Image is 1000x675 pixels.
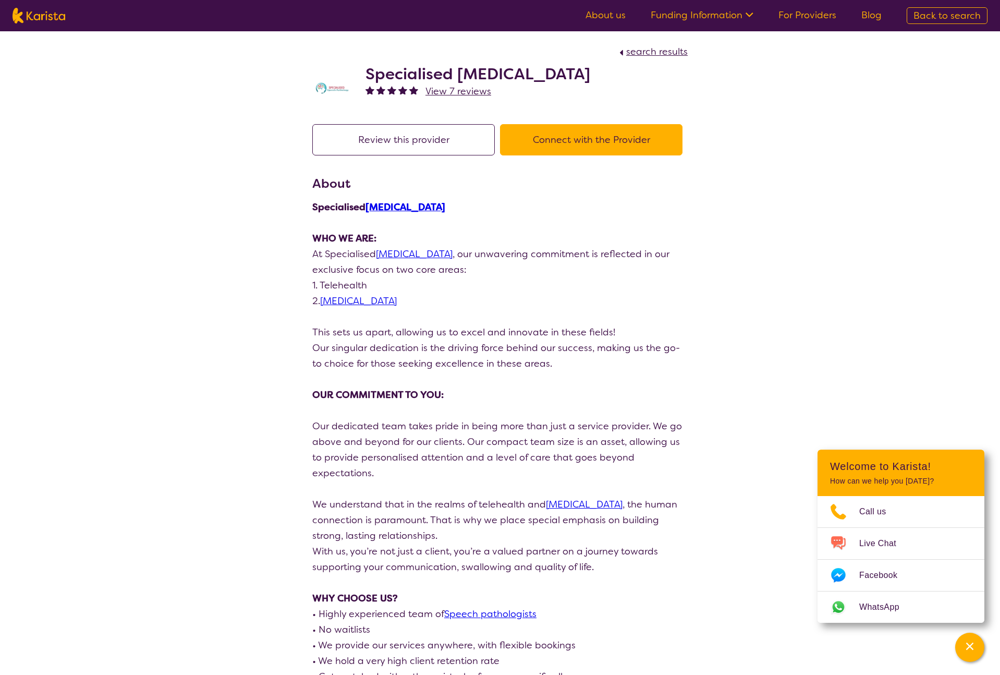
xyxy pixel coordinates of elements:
[312,622,688,637] p: • No waitlists
[955,633,984,662] button: Channel Menu
[312,418,688,481] p: Our dedicated team takes pride in being more than just a service provider. We go above and beyond...
[586,9,626,21] a: About us
[312,80,354,96] img: tc7lufxpovpqcirzzyzq.png
[500,134,688,146] a: Connect with the Provider
[312,497,688,544] p: We understand that in the realms of telehealth and , the human connection is paramount. That is w...
[365,65,590,83] h2: Specialised [MEDICAL_DATA]
[651,9,753,21] a: Funding Information
[312,232,376,245] strong: WHO WE ARE:
[320,295,397,307] a: [MEDICAL_DATA]
[312,134,500,146] a: Review this provider
[818,450,984,623] div: Channel Menu
[818,592,984,623] a: Web link opens in a new tab.
[500,124,682,155] button: Connect with the Provider
[365,86,374,94] img: fullstar
[376,86,385,94] img: fullstar
[312,246,688,278] p: At Specialised , our unwavering commitment is reflected in our exclusive focus on two core areas:
[859,599,912,615] span: WhatsApp
[425,85,491,98] span: View 7 reviews
[312,340,688,371] p: Our singular dedication is the driving force behind our success, making us the go-to choice for t...
[13,8,65,23] img: Karista logo
[312,637,688,653] p: • We provide our services anywhere, with flexible bookings
[365,201,445,213] a: [MEDICAL_DATA]
[546,498,623,511] a: [MEDICAL_DATA]
[312,606,688,622] p: • Highly experienced team of
[312,592,398,605] strong: WHY CHOOSE US?
[312,293,688,309] p: 2.
[778,9,836,21] a: For Providers
[312,324,688,340] p: This sets us apart, allowing us to excel and innovate in these fields!
[830,477,972,486] p: How can we help you [DATE]?
[859,536,909,551] span: Live Chat
[830,460,972,473] h2: Welcome to Karista!
[312,653,688,669] p: • We hold a very high client retention rate
[907,7,987,24] a: Back to search
[312,389,444,401] strong: OUR COMMITMENT TO YOU:
[818,496,984,623] ul: Choose channel
[861,9,882,21] a: Blog
[312,201,445,213] strong: Specialised
[398,86,407,94] img: fullstar
[913,9,981,22] span: Back to search
[444,608,536,620] a: Speech pathologists
[859,568,910,583] span: Facebook
[859,504,899,520] span: Call us
[409,86,418,94] img: fullstar
[617,45,688,58] a: search results
[387,86,396,94] img: fullstar
[312,278,688,293] p: 1. Telehealth
[312,174,688,193] h3: About
[626,45,688,58] span: search results
[312,544,688,575] p: With us, you’re not just a client, you’re a valued partner on a journey towards supporting your c...
[376,248,453,260] a: [MEDICAL_DATA]
[312,124,495,155] button: Review this provider
[425,83,491,99] a: View 7 reviews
